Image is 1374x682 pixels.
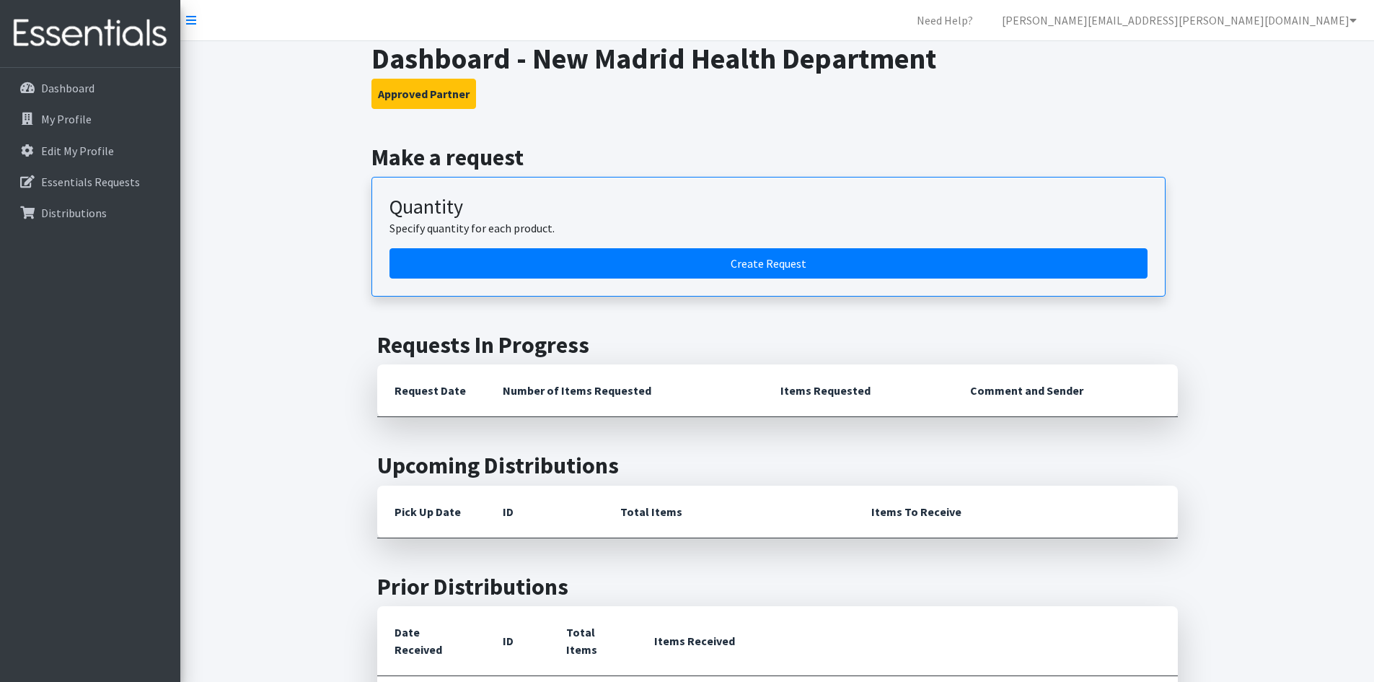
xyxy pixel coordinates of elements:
button: Approved Partner [371,79,476,109]
th: Total Items [603,486,854,538]
p: My Profile [41,112,92,126]
th: ID [485,606,549,676]
h2: Requests In Progress [377,331,1178,359]
a: Essentials Requests [6,167,175,196]
a: My Profile [6,105,175,134]
th: Items To Receive [854,486,1178,538]
h1: Dashboard - New Madrid Health Department [371,41,1183,76]
p: Dashboard [41,81,94,95]
h3: Quantity [389,195,1148,219]
a: Dashboard [6,74,175,102]
p: Essentials Requests [41,175,140,189]
th: Items Requested [763,364,953,417]
th: Number of Items Requested [485,364,764,417]
p: Edit My Profile [41,144,114,158]
h2: Upcoming Distributions [377,452,1178,479]
p: Distributions [41,206,107,220]
h2: Prior Distributions [377,573,1178,600]
p: Specify quantity for each product. [389,219,1148,237]
a: Distributions [6,198,175,227]
th: Request Date [377,364,485,417]
a: Edit My Profile [6,136,175,165]
h2: Make a request [371,144,1183,171]
th: ID [485,486,603,538]
th: Total Items [549,606,637,676]
img: HumanEssentials [6,9,175,58]
a: [PERSON_NAME][EMAIL_ADDRESS][PERSON_NAME][DOMAIN_NAME] [990,6,1368,35]
a: Need Help? [905,6,985,35]
a: Create a request by quantity [389,248,1148,279]
th: Items Received [637,606,1178,676]
th: Pick Up Date [377,486,485,538]
th: Date Received [377,606,485,676]
th: Comment and Sender [953,364,1177,417]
